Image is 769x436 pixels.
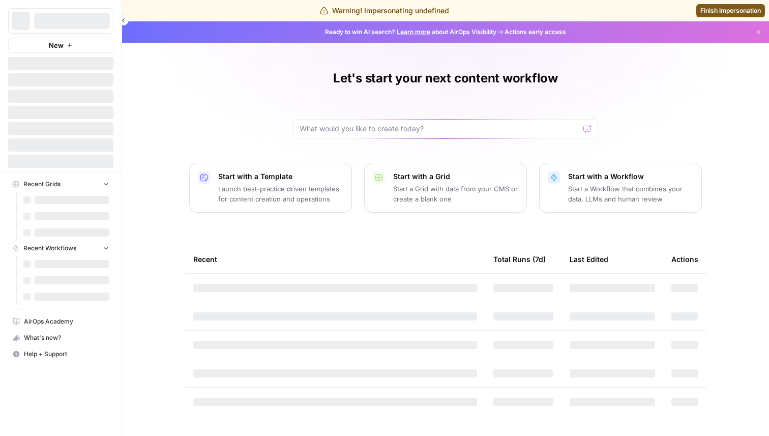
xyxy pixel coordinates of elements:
[393,171,518,182] p: Start with a Grid
[9,330,113,345] div: What's new?
[218,171,343,182] p: Start with a Template
[300,124,579,134] input: What would you like to create today?
[23,180,61,189] span: Recent Grids
[505,27,566,37] span: Actions early access
[493,245,546,273] div: Total Runs (7d)
[696,4,765,17] a: Finish impersonation
[700,6,761,15] span: Finish impersonation
[8,346,113,362] button: Help + Support
[325,27,496,37] span: Ready to win AI search? about AirOps Visibility
[193,245,477,273] div: Recent
[8,38,113,53] button: New
[397,28,430,36] a: Learn more
[8,313,113,330] a: AirOps Academy
[539,163,702,213] button: Start with a WorkflowStart a Workflow that combines your data, LLMs and human review
[8,241,113,256] button: Recent Workflows
[671,245,698,273] div: Actions
[218,184,343,204] p: Launch best-practice driven templates for content creation and operations
[8,330,113,346] button: What's new?
[24,350,109,359] span: Help + Support
[393,184,518,204] p: Start a Grid with data from your CMS or create a blank one
[333,70,558,86] h1: Let's start your next content workflow
[320,6,449,16] div: Warning! Impersonating undefined
[364,163,527,213] button: Start with a GridStart a Grid with data from your CMS or create a blank one
[568,171,693,182] p: Start with a Workflow
[570,245,608,273] div: Last Edited
[24,317,109,326] span: AirOps Academy
[23,244,76,253] span: Recent Workflows
[189,163,352,213] button: Start with a TemplateLaunch best-practice driven templates for content creation and operations
[49,40,64,50] span: New
[8,177,113,192] button: Recent Grids
[568,184,693,204] p: Start a Workflow that combines your data, LLMs and human review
